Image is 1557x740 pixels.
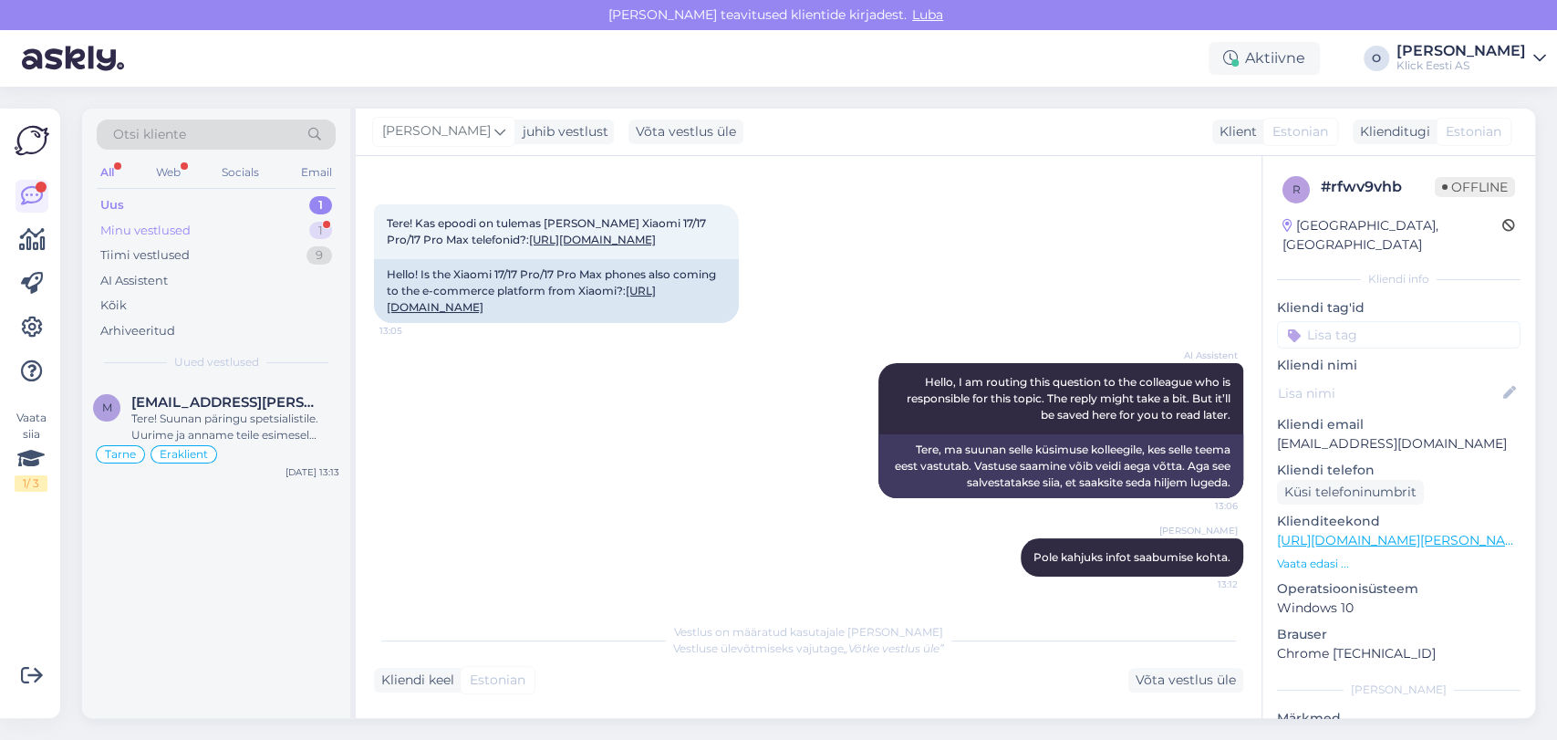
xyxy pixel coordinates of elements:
input: Lisa nimi [1278,383,1500,403]
p: Kliendi telefon [1277,461,1521,480]
div: Võta vestlus üle [628,120,743,144]
span: [PERSON_NAME] [1159,524,1238,537]
a: [URL][DOMAIN_NAME][PERSON_NAME] [1277,532,1529,548]
div: juhib vestlust [515,122,608,141]
span: Offline [1435,177,1515,197]
img: Askly Logo [15,123,49,158]
span: Estonian [1272,122,1328,141]
div: Kliendi keel [374,671,454,690]
p: Kliendi email [1277,415,1521,434]
p: Operatsioonisüsteem [1277,579,1521,599]
div: Klient [1212,122,1257,141]
div: 1 / 3 [15,475,47,492]
p: [EMAIL_ADDRESS][DOMAIN_NAME] [1277,434,1521,453]
div: 1 [309,222,332,240]
p: Brauser [1277,625,1521,644]
div: Minu vestlused [100,222,191,240]
div: Web [152,161,184,184]
div: [PERSON_NAME] [1396,44,1526,58]
span: [PERSON_NAME] [382,121,491,141]
div: Socials [218,161,263,184]
i: „Võtke vestlus üle” [844,641,944,655]
span: Hello, I am routing this question to the colleague who is responsible for this topic. The reply m... [907,375,1233,422]
span: 13:06 [1169,499,1238,513]
div: Tere! Suunan päringu spetsialistile. Uurime ja anname teile esimesel võimalusel teada. [131,411,339,443]
span: AI Assistent [1169,349,1238,362]
p: Vaata edasi ... [1277,556,1521,572]
span: Vestlus on määratud kasutajale [PERSON_NAME] [674,625,943,639]
div: # rfwv9vhb [1321,176,1435,198]
p: Kliendi nimi [1277,356,1521,375]
div: Tiimi vestlused [100,246,190,265]
div: [PERSON_NAME] [1277,682,1521,698]
p: Märkmed [1277,709,1521,728]
p: Windows 10 [1277,599,1521,618]
input: Lisa tag [1277,321,1521,349]
span: Estonian [1446,122,1501,141]
div: Kliendi info [1277,271,1521,287]
div: 9 [306,246,332,265]
span: Luba [907,6,949,23]
div: Klienditugi [1353,122,1430,141]
p: Chrome [TECHNICAL_ID] [1277,644,1521,663]
div: Võta vestlus üle [1128,668,1243,693]
span: mirell.tarvis@gmail.com [131,394,321,411]
div: Tere, ma suunan selle küsimuse kolleegile, kes selle teema eest vastutab. Vastuse saamine võib ve... [878,434,1243,498]
a: [URL][DOMAIN_NAME] [529,233,656,246]
p: Klienditeekond [1277,512,1521,531]
span: Tarne [105,449,136,460]
div: AI Assistent [100,272,168,290]
div: Aktiivne [1209,42,1320,75]
span: Otsi kliente [113,125,186,144]
span: Eraklient [160,449,208,460]
div: Kõik [100,297,127,315]
span: 13:05 [379,324,448,338]
div: Küsi telefoninumbrit [1277,480,1424,505]
div: Hello! Is the Xiaomi 17/17 Pro/17 Pro Max phones also coming to the e-commerce platform from Xiao... [374,259,739,323]
div: All [97,161,118,184]
span: Vestluse ülevõtmiseks vajutage [673,641,944,655]
div: [DATE] 13:13 [285,465,339,479]
span: m [102,401,112,414]
div: 1 [309,196,332,214]
span: r [1292,182,1301,196]
span: 13:12 [1169,578,1238,591]
div: O [1364,46,1389,71]
div: Klick Eesti AS [1396,58,1526,73]
div: Arhiveeritud [100,322,175,340]
p: Kliendi tag'id [1277,298,1521,318]
span: Pole kahjuks infot saabumise kohta. [1033,550,1230,564]
span: Uued vestlused [174,354,259,370]
div: Uus [100,196,124,214]
a: [PERSON_NAME]Klick Eesti AS [1396,44,1546,73]
div: Email [297,161,336,184]
div: [GEOGRAPHIC_DATA], [GEOGRAPHIC_DATA] [1282,216,1502,255]
div: Vaata siia [15,410,47,492]
span: Estonian [470,671,525,690]
span: Tere! Kas epoodi on tulemas [PERSON_NAME] Xiaomi 17/17 Pro/17 Pro Max telefonid?: [387,216,709,246]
